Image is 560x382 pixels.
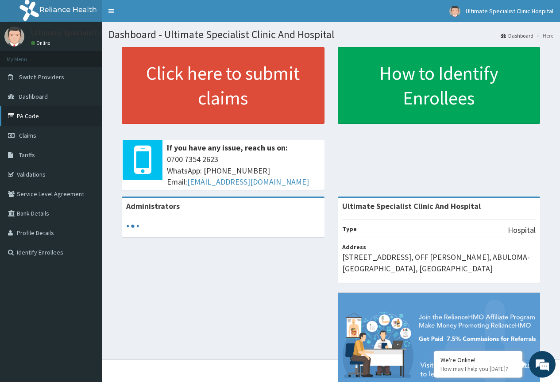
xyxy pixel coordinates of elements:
img: User Image [449,6,460,17]
span: Ultimate Specialist Clinic Hospital [466,7,553,15]
b: Administrators [126,201,180,211]
strong: Ultimate Specialist Clinic And Hospital [342,201,481,211]
span: 0700 7354 2623 WhatsApp: [PHONE_NUMBER] Email: [167,154,320,188]
a: How to Identify Enrollees [338,47,541,124]
span: Claims [19,131,36,139]
a: Click here to submit claims [122,47,324,124]
img: User Image [4,27,24,46]
svg: audio-loading [126,220,139,233]
p: [STREET_ADDRESS], OFF [PERSON_NAME], ABULOMA-[GEOGRAPHIC_DATA], [GEOGRAPHIC_DATA] [342,251,536,274]
a: Dashboard [501,32,533,39]
p: How may I help you today? [440,365,516,373]
b: Address [342,243,366,251]
p: Hospital [508,224,536,236]
span: Switch Providers [19,73,64,81]
a: [EMAIL_ADDRESS][DOMAIN_NAME] [187,177,309,187]
a: Online [31,40,52,46]
span: Tariffs [19,151,35,159]
div: We're Online! [440,356,516,364]
b: If you have any issue, reach us on: [167,143,288,153]
p: Ultimate Specialist Clinic Hospital [31,29,149,37]
li: Here [534,32,553,39]
h1: Dashboard - Ultimate Specialist Clinic And Hospital [108,29,553,40]
b: Type [342,225,357,233]
span: Dashboard [19,93,48,100]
